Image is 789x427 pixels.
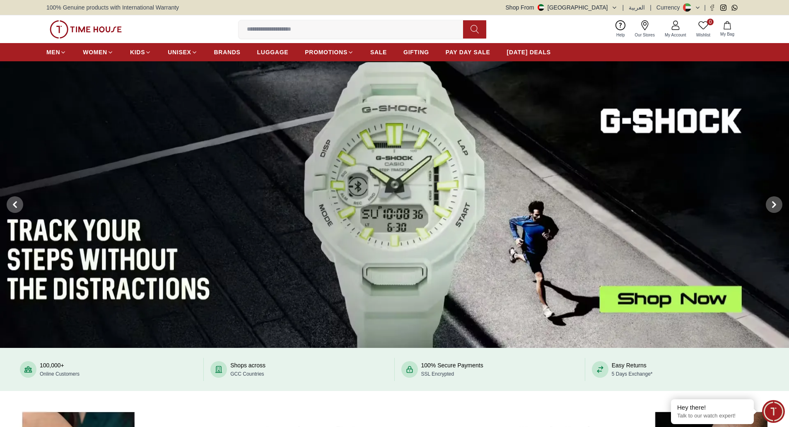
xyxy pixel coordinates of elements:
a: Instagram [720,5,726,11]
span: UNISEX [168,48,191,56]
div: Hey there! [677,403,748,412]
span: | [623,3,624,12]
a: Whatsapp [731,5,738,11]
span: | [650,3,651,12]
span: My Account [661,32,690,38]
a: PROMOTIONS [305,45,354,60]
span: Online Customers [40,371,80,377]
span: 0 [707,19,714,25]
div: Shops across [230,361,265,378]
span: | [704,3,706,12]
span: My Bag [717,31,738,37]
a: 0Wishlist [691,19,715,40]
span: Wishlist [693,32,714,38]
span: BRANDS [214,48,241,56]
a: WOMEN [83,45,113,60]
span: GIFTING [403,48,429,56]
span: LUGGAGE [257,48,289,56]
a: Facebook [709,5,715,11]
span: [DATE] DEALS [507,48,551,56]
div: Chat Widget [762,400,785,423]
a: BRANDS [214,45,241,60]
span: 5 Days Exchange* [612,371,653,377]
img: United Arab Emirates [538,4,544,11]
button: العربية [629,3,645,12]
span: KIDS [130,48,145,56]
span: Help [613,32,628,38]
a: SALE [370,45,387,60]
span: PAY DAY SALE [446,48,490,56]
span: 100% Genuine products with International Warranty [46,3,179,12]
a: LUGGAGE [257,45,289,60]
a: Help [611,19,630,40]
div: Currency [656,3,683,12]
a: GIFTING [403,45,429,60]
span: Our Stores [632,32,658,38]
div: Easy Returns [612,361,653,378]
span: WOMEN [83,48,107,56]
div: 100% Secure Payments [421,361,483,378]
span: PROMOTIONS [305,48,347,56]
span: GCC Countries [230,371,264,377]
p: Talk to our watch expert! [677,413,748,420]
span: SALE [370,48,387,56]
button: My Bag [715,19,739,39]
a: KIDS [130,45,151,60]
span: SSL Encrypted [421,371,454,377]
a: Our Stores [630,19,660,40]
span: MEN [46,48,60,56]
a: UNISEX [168,45,197,60]
a: [DATE] DEALS [507,45,551,60]
button: Shop From[GEOGRAPHIC_DATA] [506,3,618,12]
a: PAY DAY SALE [446,45,490,60]
img: ... [50,20,122,39]
div: 100,000+ [40,361,80,378]
a: MEN [46,45,66,60]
